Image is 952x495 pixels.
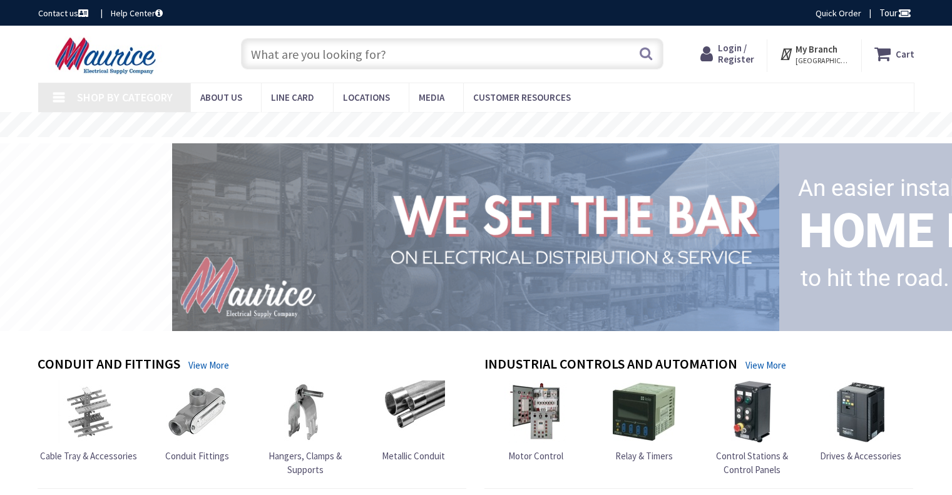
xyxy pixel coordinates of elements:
[419,91,444,103] span: Media
[382,380,445,462] a: Metallic Conduit Metallic Conduit
[38,356,180,374] h4: Conduit and Fittings
[829,380,892,443] img: Drives & Accessories
[269,450,342,475] span: Hangers, Clamps & Supports
[157,140,784,334] img: 1_1.png
[274,380,337,443] img: Hangers, Clamps & Supports
[613,380,675,462] a: Relay & Timers Relay & Timers
[615,450,673,462] span: Relay & Timers
[77,90,173,105] span: Shop By Category
[820,450,901,462] span: Drives & Accessories
[801,257,949,300] rs-layer: to hit the road.
[721,380,784,443] img: Control Stations & Control Panels
[362,118,591,132] rs-layer: Free Same Day Pickup at 15 Locations
[40,380,137,462] a: Cable Tray & Accessories Cable Tray & Accessories
[166,380,228,443] img: Conduit Fittings
[716,450,788,475] span: Control Stations & Control Panels
[111,7,163,19] a: Help Center
[165,380,229,462] a: Conduit Fittings Conduit Fittings
[382,450,445,462] span: Metallic Conduit
[382,380,445,443] img: Metallic Conduit
[700,43,754,65] a: Login / Register
[58,380,120,443] img: Cable Tray & Accessories
[40,450,137,462] span: Cable Tray & Accessories
[874,43,914,65] a: Cart
[504,380,567,462] a: Motor Control Motor Control
[504,380,567,443] img: Motor Control
[796,43,837,55] strong: My Branch
[745,359,786,372] a: View More
[241,38,663,69] input: What are you looking for?
[188,359,229,372] a: View More
[718,42,754,65] span: Login / Register
[816,7,861,19] a: Quick Order
[38,36,177,75] img: Maurice Electrical Supply Company
[508,450,563,462] span: Motor Control
[613,380,675,443] img: Relay & Timers
[200,91,242,103] span: About us
[879,7,911,19] span: Tour
[701,380,804,476] a: Control Stations & Control Panels Control Stations & Control Panels
[779,43,849,65] div: My Branch [GEOGRAPHIC_DATA], [GEOGRAPHIC_DATA]
[473,91,571,103] span: Customer Resources
[820,380,901,462] a: Drives & Accessories Drives & Accessories
[271,91,314,103] span: Line Card
[254,380,357,476] a: Hangers, Clamps & Supports Hangers, Clamps & Supports
[896,43,914,65] strong: Cart
[484,356,737,374] h4: Industrial Controls and Automation
[796,56,849,66] span: [GEOGRAPHIC_DATA], [GEOGRAPHIC_DATA]
[165,450,229,462] span: Conduit Fittings
[343,91,390,103] span: Locations
[38,7,91,19] a: Contact us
